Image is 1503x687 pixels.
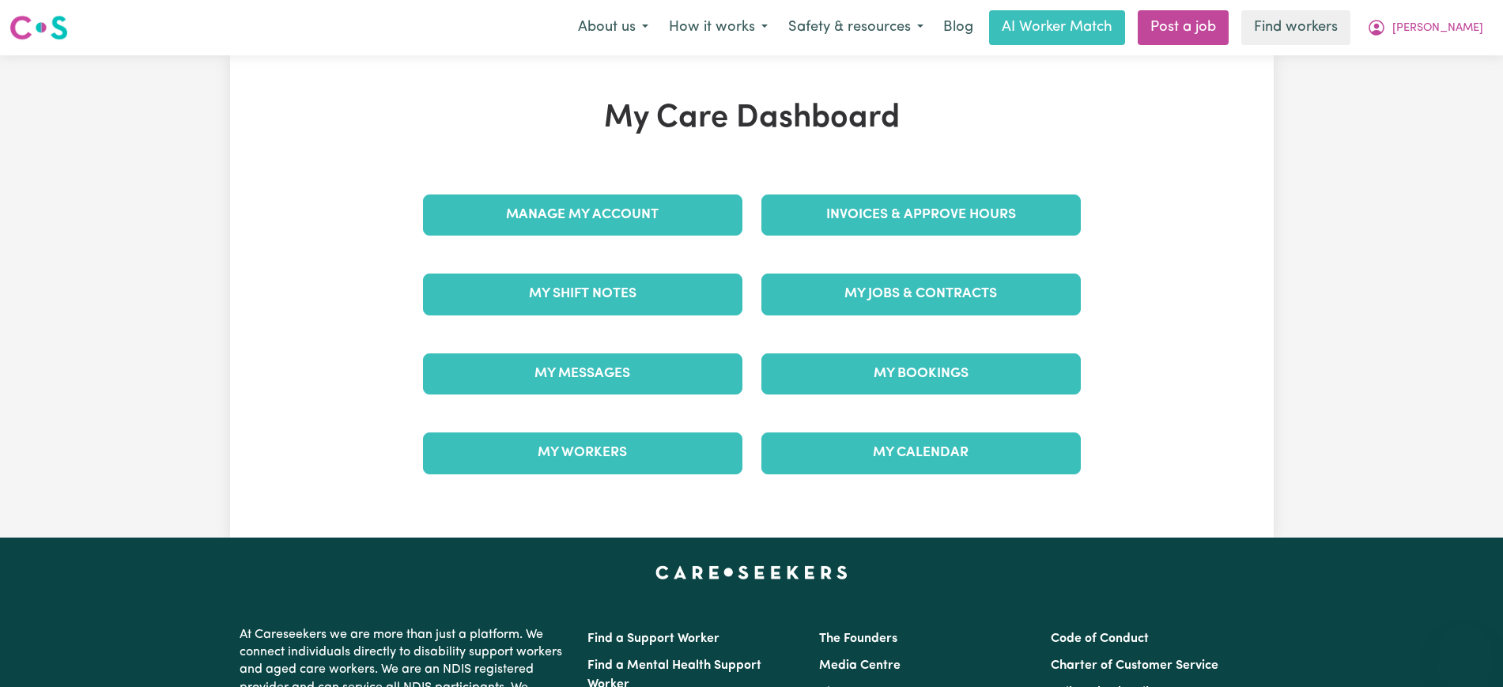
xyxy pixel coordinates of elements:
[1357,11,1494,44] button: My Account
[778,11,934,44] button: Safety & resources
[659,11,778,44] button: How it works
[819,659,901,672] a: Media Centre
[761,432,1081,474] a: My Calendar
[934,10,983,45] a: Blog
[761,353,1081,394] a: My Bookings
[1440,624,1490,674] iframe: Button to launch messaging window
[1392,20,1483,37] span: [PERSON_NAME]
[587,632,719,645] a: Find a Support Worker
[761,194,1081,236] a: Invoices & Approve Hours
[989,10,1125,45] a: AI Worker Match
[655,566,848,579] a: Careseekers home page
[568,11,659,44] button: About us
[819,632,897,645] a: The Founders
[9,13,68,42] img: Careseekers logo
[423,274,742,315] a: My Shift Notes
[423,432,742,474] a: My Workers
[423,353,742,394] a: My Messages
[1051,632,1149,645] a: Code of Conduct
[423,194,742,236] a: Manage My Account
[1138,10,1229,45] a: Post a job
[1051,659,1218,672] a: Charter of Customer Service
[414,100,1090,138] h1: My Care Dashboard
[761,274,1081,315] a: My Jobs & Contracts
[9,9,68,46] a: Careseekers logo
[1241,10,1350,45] a: Find workers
